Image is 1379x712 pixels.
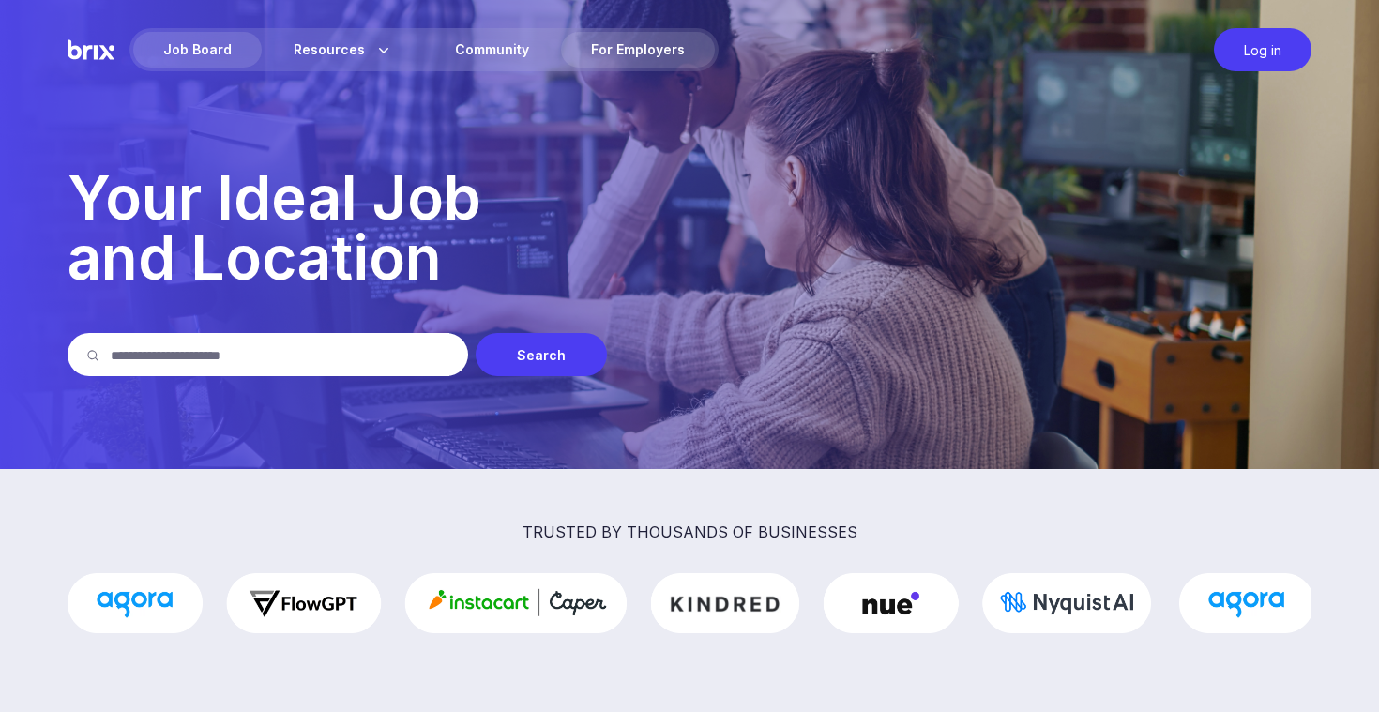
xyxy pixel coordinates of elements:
[68,28,114,71] img: Brix Logo
[1214,28,1311,71] div: Log in
[425,32,559,68] a: Community
[264,32,423,68] div: Resources
[476,333,607,376] div: Search
[1205,28,1311,71] a: Log in
[561,32,715,68] a: For Employers
[68,168,1311,288] p: Your Ideal Job and Location
[133,32,262,68] div: Job Board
